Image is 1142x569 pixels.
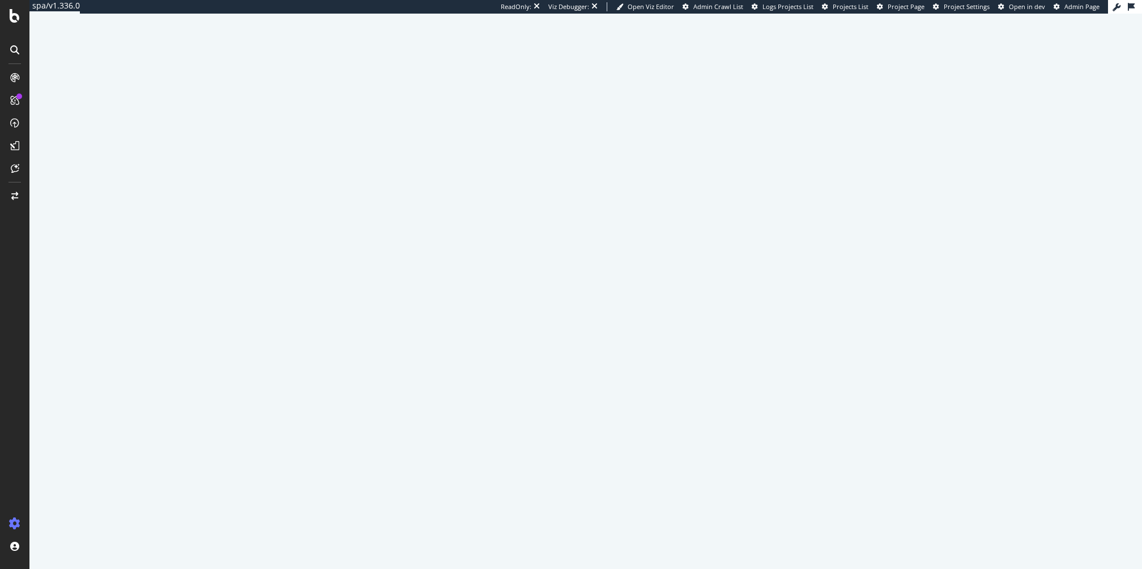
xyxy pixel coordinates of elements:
[933,2,990,11] a: Project Settings
[1009,2,1045,11] span: Open in dev
[616,2,674,11] a: Open Viz Editor
[1064,2,1100,11] span: Admin Page
[998,2,1045,11] a: Open in dev
[1054,2,1100,11] a: Admin Page
[683,2,743,11] a: Admin Crawl List
[501,2,531,11] div: ReadOnly:
[822,2,868,11] a: Projects List
[833,2,868,11] span: Projects List
[944,2,990,11] span: Project Settings
[693,2,743,11] span: Admin Crawl List
[877,2,924,11] a: Project Page
[752,2,813,11] a: Logs Projects List
[628,2,674,11] span: Open Viz Editor
[888,2,924,11] span: Project Page
[548,2,589,11] div: Viz Debugger:
[762,2,813,11] span: Logs Projects List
